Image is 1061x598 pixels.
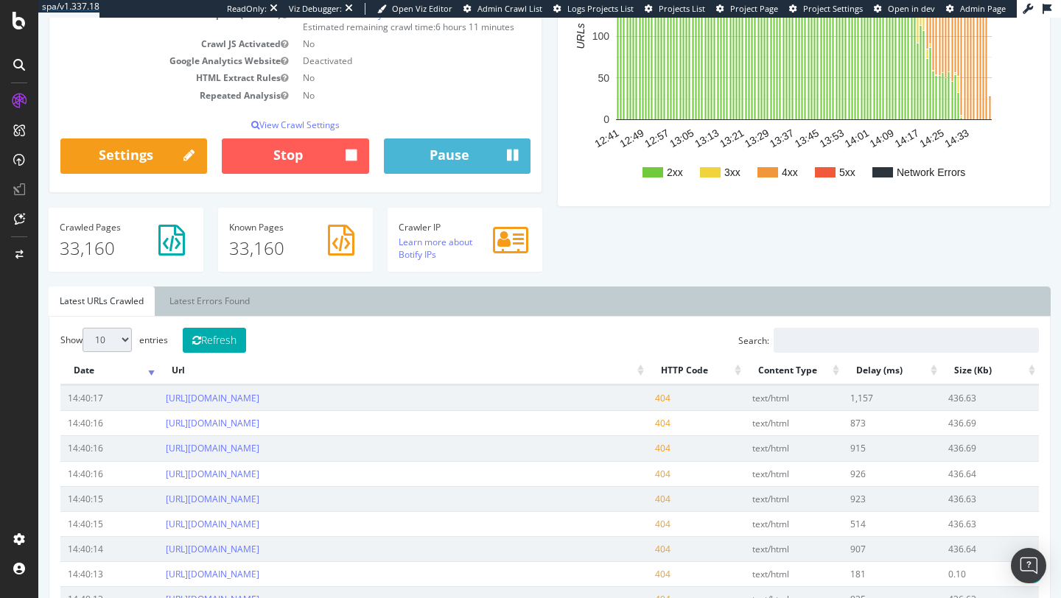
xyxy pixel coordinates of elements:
[805,109,833,132] text: 14:01
[659,3,705,14] span: Projects List
[22,367,120,393] td: 14:40:17
[617,475,632,488] span: 404
[536,6,548,32] text: URLs
[617,500,632,513] span: 404
[888,3,935,14] span: Open in dev
[127,475,221,488] a: [URL][DOMAIN_NAME]
[257,18,492,35] td: No
[22,101,492,113] p: View Crawl Settings
[360,205,493,214] h4: Crawler IP
[780,109,808,132] text: 13:53
[707,418,805,443] td: text/html
[903,339,1001,367] th: Size (Kb): activate to sort column ascending
[554,13,572,24] text: 100
[565,96,571,108] text: 0
[127,525,221,538] a: [URL][DOMAIN_NAME]
[707,544,805,569] td: text/html
[1011,548,1046,583] div: Open Intercom Messenger
[805,418,903,443] td: 915
[617,575,632,588] span: 404
[22,393,120,418] td: 14:40:16
[903,443,1001,468] td: 436.64
[22,52,257,68] td: HTML Extract Rules
[22,468,120,493] td: 14:40:15
[257,52,492,68] td: No
[127,374,221,387] a: [URL][DOMAIN_NAME]
[22,69,257,86] td: Repeated Analysis
[716,3,778,15] a: Project Page
[904,109,933,132] text: 14:33
[604,109,633,132] text: 12:57
[127,450,221,462] a: [URL][DOMAIN_NAME]
[829,109,858,132] text: 14:09
[567,3,634,14] span: Logs Projects List
[120,339,609,367] th: Url: activate to sort column ascending
[805,468,903,493] td: 923
[127,575,221,588] a: [URL][DOMAIN_NAME]
[127,550,221,563] a: [URL][DOMAIN_NAME]
[754,109,783,132] text: 13:45
[903,493,1001,518] td: 436.63
[628,149,645,161] text: 2xx
[346,121,492,156] button: Pause
[707,569,805,594] td: text/html
[707,393,805,418] td: text/html
[654,109,683,132] text: 13:13
[903,468,1001,493] td: 436.63
[289,3,342,15] div: Viz Debugger:
[679,109,708,132] text: 13:21
[704,109,733,132] text: 13:29
[191,218,323,243] p: 33,160
[903,544,1001,569] td: 0.10
[801,149,817,161] text: 5xx
[805,339,903,367] th: Delay (ms): activate to sort column ascending
[553,3,634,15] a: Logs Projects List
[617,450,632,462] span: 404
[805,367,903,393] td: 1,157
[960,3,1006,14] span: Admin Page
[21,205,154,214] h4: Pages Crawled
[22,339,120,367] th: Date: activate to sort column ascending
[44,310,94,334] select: Showentries
[707,339,805,367] th: Content Type: activate to sort column ascending
[743,149,760,161] text: 4xx
[803,3,863,14] span: Project Settings
[903,518,1001,544] td: 436.64
[554,109,583,132] text: 12:41
[629,109,658,132] text: 13:05
[805,443,903,468] td: 926
[463,3,542,15] a: Admin Crawl List
[729,109,758,132] text: 13:37
[707,493,805,518] td: text/html
[22,569,120,594] td: 14:40:13
[22,544,120,569] td: 14:40:13
[805,493,903,518] td: 514
[707,468,805,493] td: text/html
[559,54,571,66] text: 50
[879,109,908,132] text: 14:25
[946,3,1006,15] a: Admin Page
[707,518,805,544] td: text/html
[903,569,1001,594] td: 436.63
[805,518,903,544] td: 907
[617,550,632,563] span: 404
[191,205,323,214] h4: Pages Known
[617,424,632,437] span: 404
[127,399,221,412] a: [URL][DOMAIN_NAME]
[120,269,223,298] a: Latest Errors Found
[22,443,120,468] td: 14:40:16
[392,3,452,14] span: Open Viz Editor
[707,367,805,393] td: text/html
[730,3,778,14] span: Project Page
[805,569,903,594] td: 935
[686,149,702,161] text: 3xx
[645,3,705,15] a: Projects List
[903,367,1001,393] td: 436.63
[127,500,221,513] a: [URL][DOMAIN_NAME]
[903,418,1001,443] td: 436.69
[22,18,257,35] td: Crawl JS Activated
[477,3,542,14] span: Admin Crawl List
[22,121,169,156] a: Settings
[700,310,1001,335] label: Search:
[858,149,927,161] text: Network Errors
